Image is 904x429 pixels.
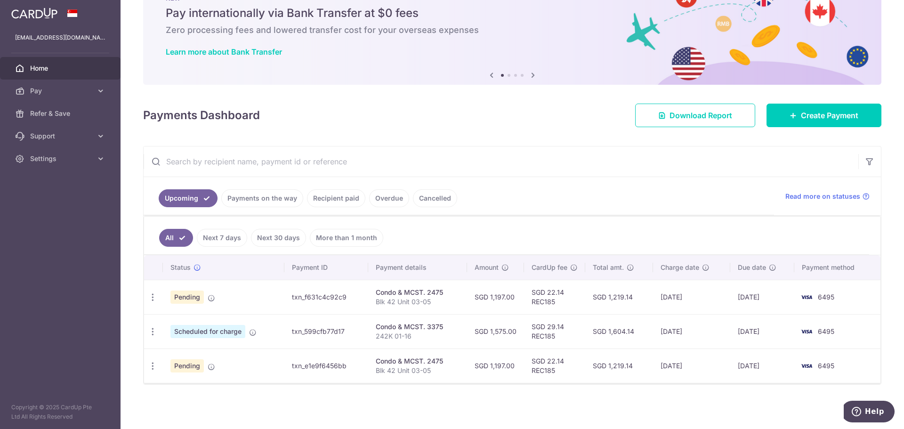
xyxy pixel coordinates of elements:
[310,229,383,247] a: More than 1 month
[166,6,859,21] h5: Pay internationally via Bank Transfer at $0 fees
[785,192,860,201] span: Read more on statuses
[475,263,499,272] span: Amount
[730,348,795,383] td: [DATE]
[413,189,457,207] a: Cancelled
[844,401,895,424] iframe: Opens a widget where you can find more information
[166,24,859,36] h6: Zero processing fees and lowered transfer cost for your overseas expenses
[585,280,653,314] td: SGD 1,219.14
[284,314,368,348] td: txn_599cfb77d17
[801,110,858,121] span: Create Payment
[376,322,460,332] div: Condo & MCST. 3375
[818,327,834,335] span: 6495
[30,86,92,96] span: Pay
[166,47,282,57] a: Learn more about Bank Transfer
[170,291,204,304] span: Pending
[376,366,460,375] p: Blk 42 Unit 03-05
[653,314,730,348] td: [DATE]
[467,280,524,314] td: SGD 1,197.00
[730,314,795,348] td: [DATE]
[30,154,92,163] span: Settings
[368,255,467,280] th: Payment details
[524,280,585,314] td: SGD 22.14 REC185
[593,263,624,272] span: Total amt.
[170,359,204,372] span: Pending
[30,64,92,73] span: Home
[159,229,193,247] a: All
[376,297,460,307] p: Blk 42 Unit 03-05
[524,314,585,348] td: SGD 29.14 REC185
[197,229,247,247] a: Next 7 days
[670,110,732,121] span: Download Report
[524,348,585,383] td: SGD 22.14 REC185
[730,280,795,314] td: [DATE]
[30,109,92,118] span: Refer & Save
[467,348,524,383] td: SGD 1,197.00
[767,104,881,127] a: Create Payment
[376,288,460,297] div: Condo & MCST. 2475
[30,131,92,141] span: Support
[11,8,57,19] img: CardUp
[170,325,245,338] span: Scheduled for charge
[159,189,218,207] a: Upcoming
[284,255,368,280] th: Payment ID
[307,189,365,207] a: Recipient paid
[143,107,260,124] h4: Payments Dashboard
[585,314,653,348] td: SGD 1,604.14
[794,255,880,280] th: Payment method
[15,33,105,42] p: [EMAIL_ADDRESS][DOMAIN_NAME]
[376,356,460,366] div: Condo & MCST. 2475
[467,314,524,348] td: SGD 1,575.00
[785,192,870,201] a: Read more on statuses
[635,104,755,127] a: Download Report
[818,362,834,370] span: 6495
[369,189,409,207] a: Overdue
[221,189,303,207] a: Payments on the way
[532,263,567,272] span: CardUp fee
[738,263,766,272] span: Due date
[284,348,368,383] td: txn_e1e9f6456bb
[284,280,368,314] td: txn_f631c4c92c9
[653,348,730,383] td: [DATE]
[797,291,816,303] img: Bank Card
[653,280,730,314] td: [DATE]
[251,229,306,247] a: Next 30 days
[144,146,858,177] input: Search by recipient name, payment id or reference
[797,326,816,337] img: Bank Card
[170,263,191,272] span: Status
[797,360,816,372] img: Bank Card
[661,263,699,272] span: Charge date
[376,332,460,341] p: 242K 01-16
[818,293,834,301] span: 6495
[585,348,653,383] td: SGD 1,219.14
